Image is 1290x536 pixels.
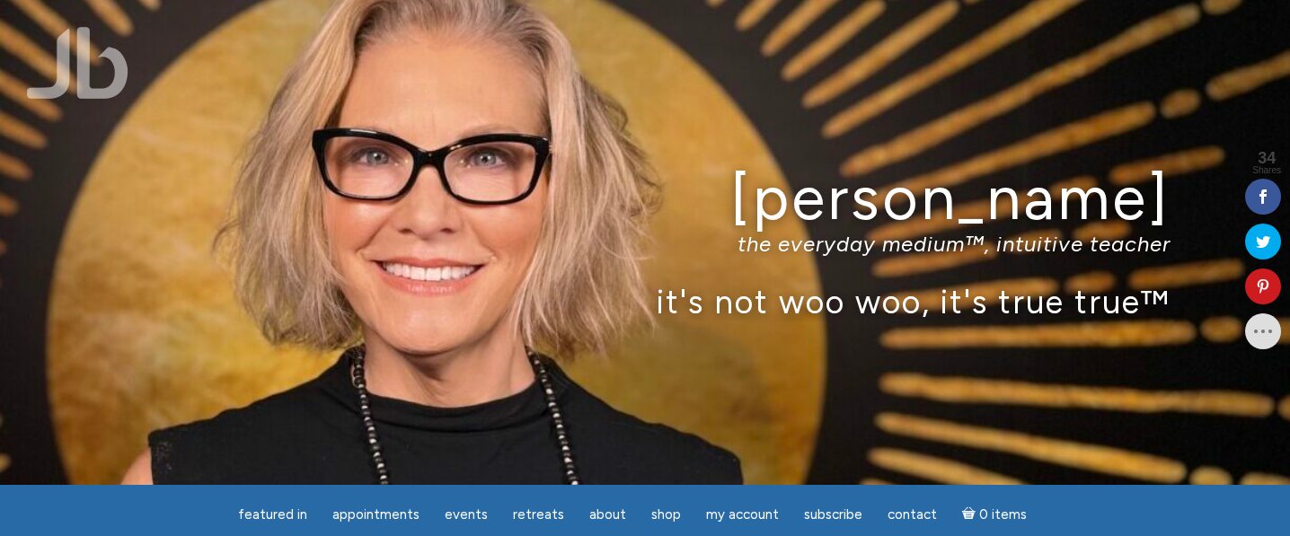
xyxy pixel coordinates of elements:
a: About [579,497,637,532]
a: Appointments [322,497,430,532]
span: Subscribe [804,506,862,523]
span: Shares [1252,166,1281,175]
span: Retreats [513,506,564,523]
span: 0 items [979,508,1027,522]
a: Cart0 items [951,496,1038,532]
a: My Account [695,497,790,532]
span: About [589,506,626,523]
span: Appointments [332,506,420,523]
span: Events [445,506,488,523]
a: Events [434,497,499,532]
a: Contact [877,497,948,532]
a: Subscribe [793,497,873,532]
a: Retreats [502,497,575,532]
a: Shop [641,497,692,532]
h1: [PERSON_NAME] [119,164,1171,232]
span: Contact [888,506,937,523]
p: the everyday medium™, intuitive teacher [119,231,1171,257]
span: My Account [706,506,779,523]
span: featured in [238,506,307,523]
i: Cart [962,506,979,523]
a: featured in [227,497,318,532]
p: it's not woo woo, it's true true™ [119,282,1171,321]
img: Jamie Butler. The Everyday Medium [27,27,128,99]
span: 34 [1252,150,1281,166]
span: Shop [651,506,681,523]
